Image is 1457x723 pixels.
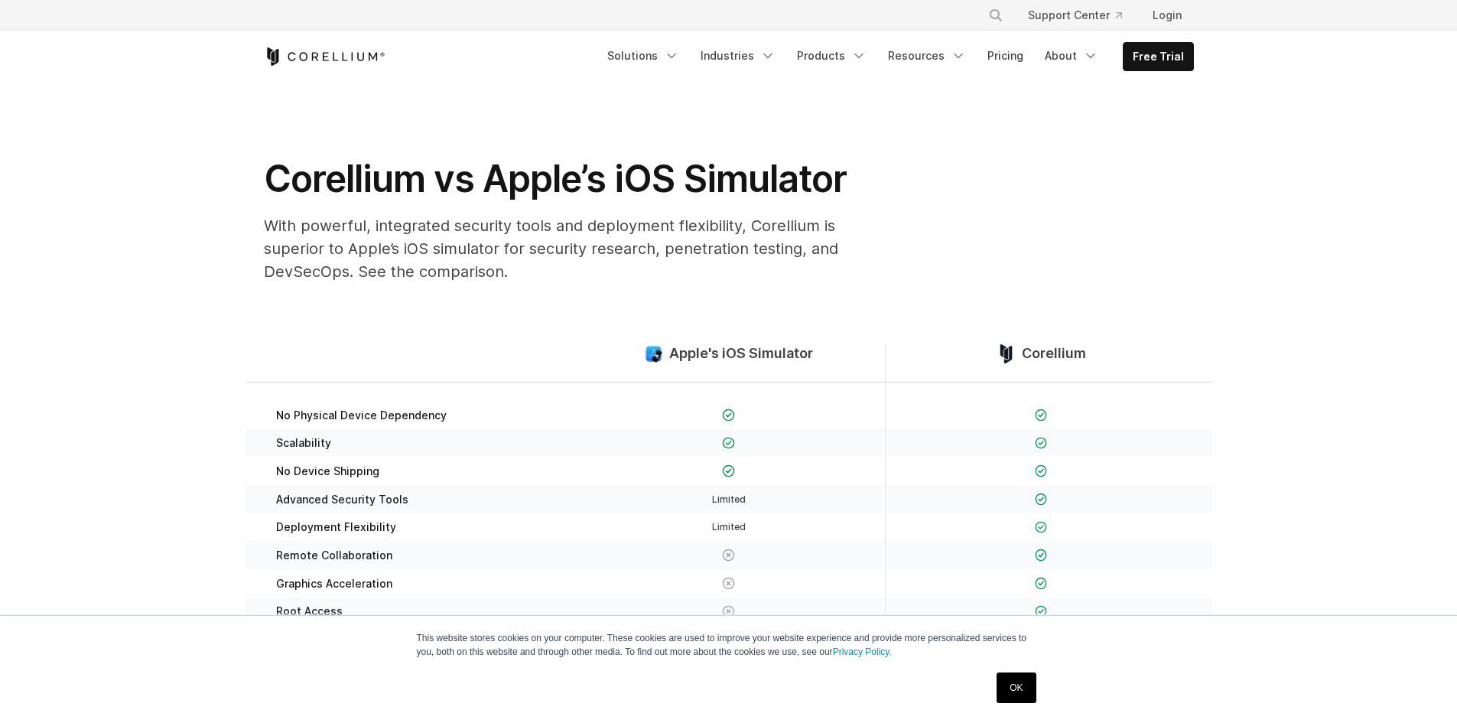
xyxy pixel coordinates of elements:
[276,604,343,618] span: Root Access
[598,42,688,70] a: Solutions
[417,631,1041,659] p: This website stores cookies on your computer. These cookies are used to improve your website expe...
[598,42,1194,71] div: Navigation Menu
[1124,43,1193,70] a: Free Trial
[1022,345,1086,363] span: Corellium
[1035,605,1048,618] img: Checkmark
[1140,2,1194,29] a: Login
[1035,521,1048,534] img: Checkmark
[276,464,379,478] span: No Device Shipping
[1035,493,1048,506] img: Checkmark
[833,646,892,657] a: Privacy Policy.
[276,520,396,534] span: Deployment Flexibility
[1035,464,1048,477] img: Checkmark
[276,436,331,450] span: Scalability
[722,577,735,590] img: X
[978,42,1033,70] a: Pricing
[691,42,785,70] a: Industries
[722,549,735,562] img: X
[264,214,876,283] p: With powerful, integrated security tools and deployment flexibility, Corellium is superior to App...
[276,577,392,591] span: Graphics Acceleration
[879,42,975,70] a: Resources
[1035,577,1048,590] img: Checkmark
[1035,549,1048,562] img: Checkmark
[1035,409,1048,422] img: Checkmark
[997,673,1036,703] a: OK
[788,42,876,70] a: Products
[276,493,408,506] span: Advanced Security Tools
[669,345,813,363] span: Apple's iOS Simulator
[722,464,735,477] img: Checkmark
[712,493,746,505] span: Limited
[276,409,447,422] span: No Physical Device Dependency
[722,605,735,618] img: X
[644,344,663,363] img: compare_ios-simulator--large
[276,549,392,562] span: Remote Collaboration
[722,437,735,450] img: Checkmark
[1036,42,1107,70] a: About
[1016,2,1134,29] a: Support Center
[264,47,385,66] a: Corellium Home
[712,521,746,532] span: Limited
[982,2,1010,29] button: Search
[970,2,1194,29] div: Navigation Menu
[264,156,876,202] h1: Corellium vs Apple’s iOS Simulator
[722,409,735,422] img: Checkmark
[1035,437,1048,450] img: Checkmark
